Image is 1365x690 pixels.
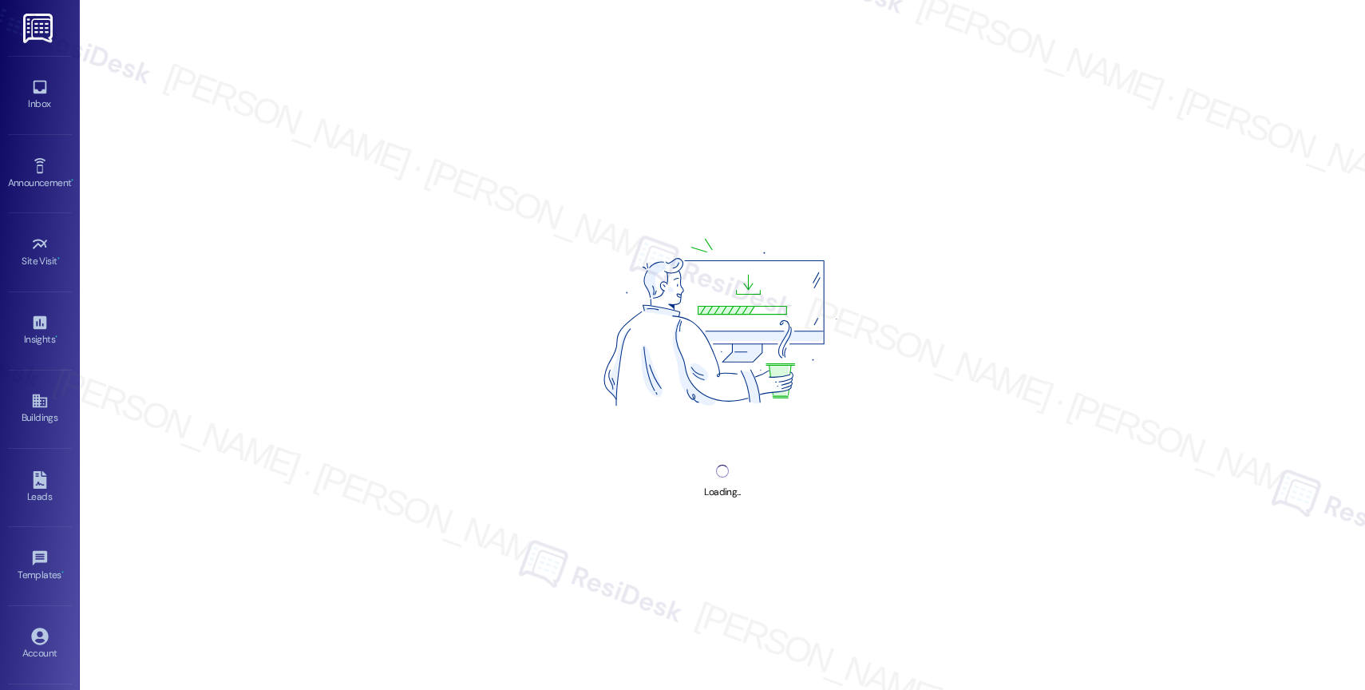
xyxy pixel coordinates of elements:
a: Inbox [8,73,72,117]
span: • [71,175,73,186]
a: Account [8,623,72,666]
div: Loading... [704,484,740,501]
a: Insights • [8,309,72,352]
img: ResiDesk Logo [23,14,56,43]
a: Templates • [8,545,72,588]
a: Buildings [8,387,72,430]
span: • [57,253,60,264]
a: Leads [8,466,72,510]
span: • [55,331,57,343]
span: • [61,567,64,578]
a: Site Visit • [8,231,72,274]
